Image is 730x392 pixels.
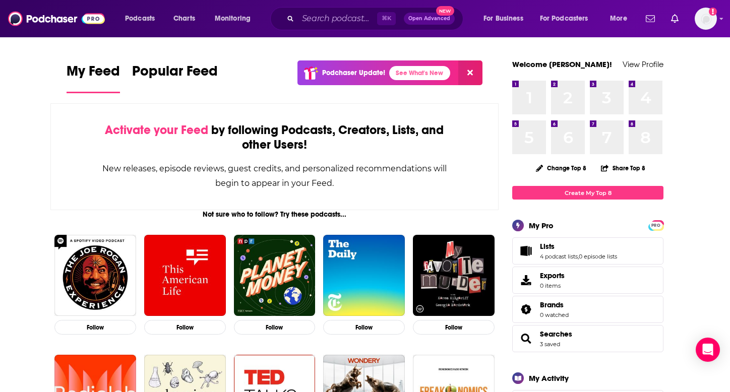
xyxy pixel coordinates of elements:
a: Brands [516,302,536,316]
span: , [578,253,579,260]
img: Planet Money [234,235,316,316]
button: open menu [603,11,640,27]
span: Exports [540,271,565,280]
span: PRO [650,222,662,229]
a: See What's New [389,66,450,80]
a: PRO [650,221,662,229]
button: Follow [323,320,405,335]
span: New [436,6,454,16]
span: My Feed [67,62,120,86]
div: My Activity [529,373,569,383]
div: My Pro [529,221,554,230]
button: Follow [234,320,316,335]
span: Exports [516,273,536,287]
img: Podchaser - Follow, Share and Rate Podcasts [8,9,105,28]
a: Exports [512,267,663,294]
a: Show notifications dropdown [667,10,683,27]
span: Brands [540,300,564,309]
button: open menu [118,11,168,27]
div: New releases, episode reviews, guest credits, and personalized recommendations will begin to appe... [101,161,448,190]
div: Open Intercom Messenger [696,338,720,362]
span: Lists [512,237,663,265]
a: Brands [540,300,569,309]
button: Follow [144,320,226,335]
button: Share Top 8 [600,158,646,178]
span: For Podcasters [540,12,588,26]
span: For Business [483,12,523,26]
div: by following Podcasts, Creators, Lists, and other Users! [101,123,448,152]
input: Search podcasts, credits, & more... [298,11,377,27]
button: Open AdvancedNew [404,13,455,25]
a: Welcome [PERSON_NAME]! [512,59,612,69]
img: My Favorite Murder with Karen Kilgariff and Georgia Hardstark [413,235,495,316]
p: Podchaser Update! [322,69,385,77]
div: Not sure who to follow? Try these podcasts... [50,210,499,219]
a: Charts [167,11,201,27]
span: Podcasts [125,12,155,26]
button: open menu [476,11,536,27]
a: Show notifications dropdown [642,10,659,27]
span: Logged in as mckenziesemrau [695,8,717,30]
a: View Profile [623,59,663,69]
a: Lists [516,244,536,258]
span: Popular Feed [132,62,218,86]
span: More [610,12,627,26]
span: Charts [173,12,195,26]
img: The Joe Rogan Experience [54,235,136,316]
a: 0 episode lists [579,253,617,260]
a: My Feed [67,62,120,93]
a: Popular Feed [132,62,218,93]
span: Lists [540,242,555,251]
a: 3 saved [540,341,560,348]
svg: Add a profile image [709,8,717,16]
button: open menu [208,11,264,27]
a: Lists [540,242,617,251]
span: 0 items [540,282,565,289]
img: User Profile [695,8,717,30]
span: Searches [512,325,663,352]
a: 4 podcast lists [540,253,578,260]
a: Create My Top 8 [512,186,663,200]
span: ⌘ K [377,12,396,25]
button: Change Top 8 [530,162,592,174]
div: Search podcasts, credits, & more... [280,7,473,30]
a: Searches [516,332,536,346]
img: The Daily [323,235,405,316]
button: Follow [54,320,136,335]
span: Monitoring [215,12,251,26]
button: Show profile menu [695,8,717,30]
span: Activate your Feed [105,122,208,138]
span: Open Advanced [408,16,450,21]
button: Follow [413,320,495,335]
a: 0 watched [540,311,569,318]
button: open menu [533,11,603,27]
img: This American Life [144,235,226,316]
span: Brands [512,296,663,323]
a: Searches [540,330,572,339]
